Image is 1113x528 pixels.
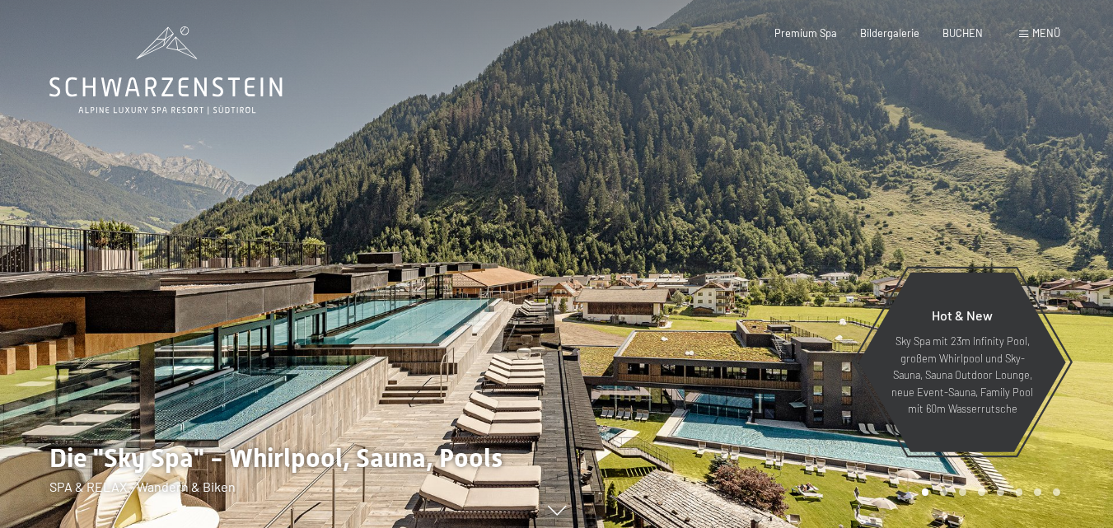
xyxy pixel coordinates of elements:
div: Carousel Page 4 [978,488,985,496]
a: BUCHEN [942,26,983,40]
div: Carousel Page 7 [1034,488,1041,496]
a: Hot & New Sky Spa mit 23m Infinity Pool, großem Whirlpool und Sky-Sauna, Sauna Outdoor Lounge, ne... [858,272,1067,453]
a: Bildergalerie [860,26,919,40]
a: Premium Spa [774,26,837,40]
p: Sky Spa mit 23m Infinity Pool, großem Whirlpool und Sky-Sauna, Sauna Outdoor Lounge, neue Event-S... [891,333,1034,417]
div: Carousel Page 5 [997,488,1004,496]
div: Carousel Page 8 [1053,488,1060,496]
div: Carousel Page 2 [940,488,947,496]
span: Hot & New [932,307,993,323]
div: Carousel Page 3 [959,488,966,496]
div: Carousel Pagination [916,488,1060,496]
div: Carousel Page 1 (Current Slide) [922,488,929,496]
div: Carousel Page 6 [1016,488,1023,496]
span: Menü [1032,26,1060,40]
